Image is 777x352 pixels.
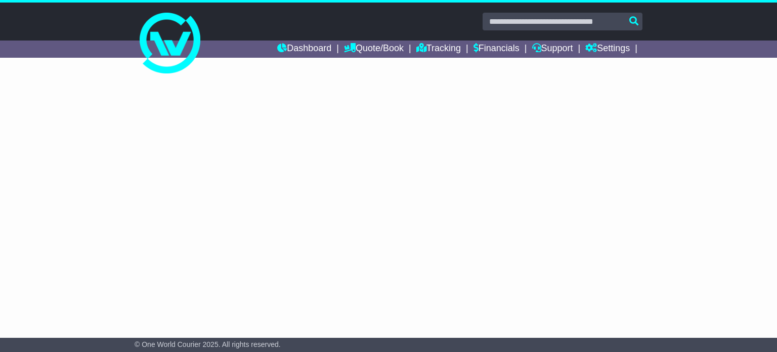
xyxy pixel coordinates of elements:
a: Settings [585,41,630,58]
a: Financials [473,41,520,58]
a: Tracking [416,41,461,58]
a: Support [532,41,573,58]
a: Dashboard [277,41,331,58]
span: © One World Courier 2025. All rights reserved. [135,340,281,348]
a: Quote/Book [344,41,404,58]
